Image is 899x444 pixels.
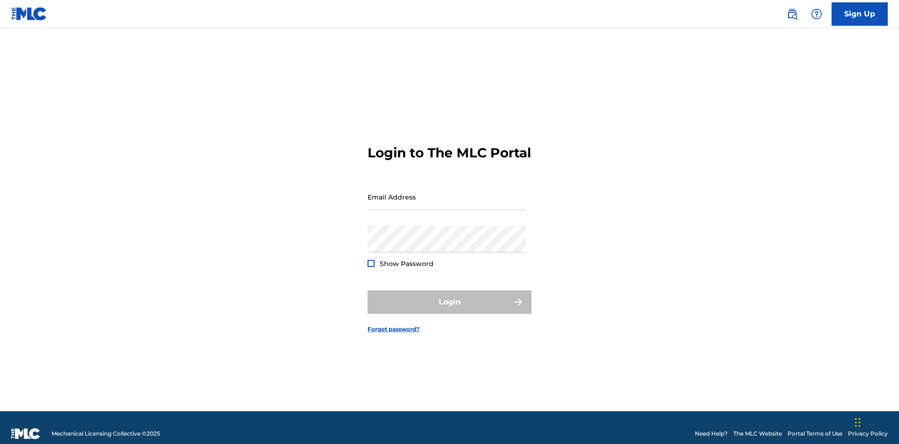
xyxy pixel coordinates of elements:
[852,399,899,444] iframe: Chat Widget
[788,429,842,438] a: Portal Terms of Use
[848,429,888,438] a: Privacy Policy
[368,325,420,333] a: Forgot password?
[783,5,802,23] a: Public Search
[832,2,888,26] a: Sign Up
[811,8,822,20] img: help
[368,145,531,161] h3: Login to The MLC Portal
[855,408,861,437] div: Drag
[807,5,826,23] div: Help
[11,428,40,439] img: logo
[787,8,798,20] img: search
[11,7,47,21] img: MLC Logo
[695,429,728,438] a: Need Help?
[733,429,782,438] a: The MLC Website
[380,259,434,268] span: Show Password
[52,429,160,438] span: Mechanical Licensing Collective © 2025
